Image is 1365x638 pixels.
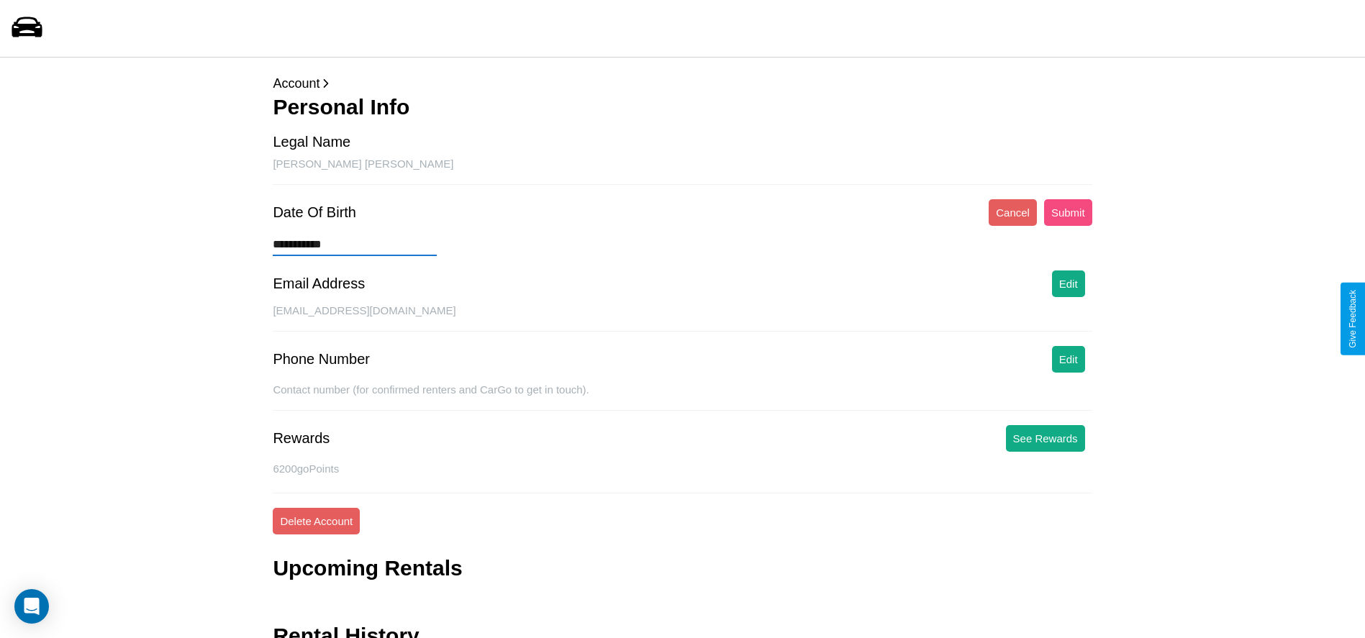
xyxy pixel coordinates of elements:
div: Phone Number [273,351,370,368]
button: Submit [1044,199,1092,226]
div: Give Feedback [1348,290,1358,348]
p: Account [273,72,1092,95]
div: Rewards [273,430,330,447]
div: [PERSON_NAME] [PERSON_NAME] [273,158,1092,185]
button: See Rewards [1006,425,1085,452]
div: Contact number (for confirmed renters and CarGo to get in touch). [273,383,1092,411]
button: Edit [1052,346,1085,373]
button: Delete Account [273,508,360,534]
div: Date Of Birth [273,204,356,221]
p: 6200 goPoints [273,459,1092,478]
button: Edit [1052,270,1085,297]
button: Cancel [989,199,1037,226]
div: Legal Name [273,134,350,150]
div: Open Intercom Messenger [14,589,49,624]
h3: Personal Info [273,95,1092,119]
div: Email Address [273,275,365,292]
h3: Upcoming Rentals [273,556,462,580]
div: [EMAIL_ADDRESS][DOMAIN_NAME] [273,304,1092,332]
